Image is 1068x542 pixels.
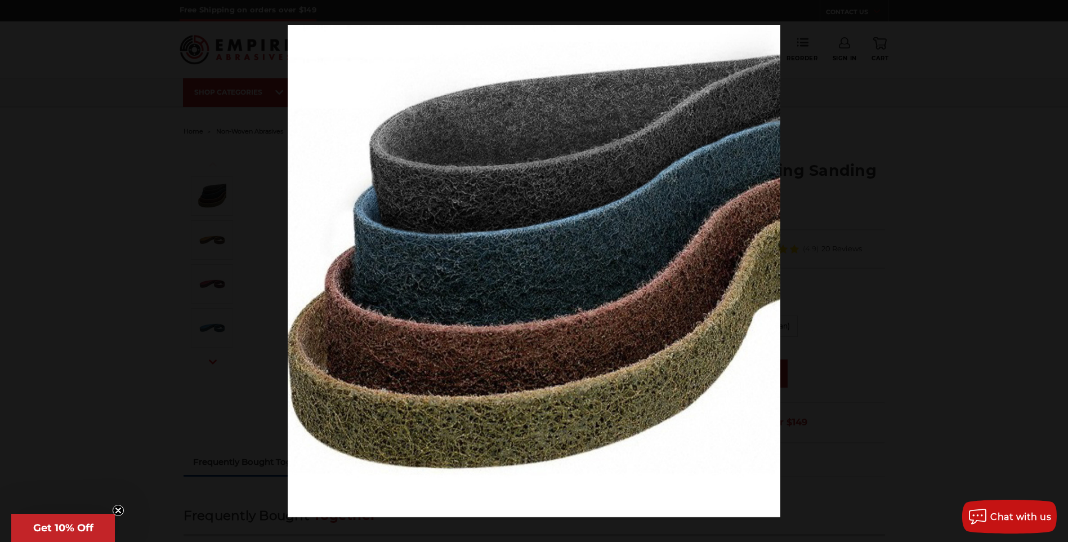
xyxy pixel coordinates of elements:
[113,505,124,516] button: Close teaser
[990,512,1051,522] span: Chat with us
[288,25,780,517] img: Surface_Conditioning_Sanding_Belt_Options__04524.1680561063.jpg
[33,522,93,534] span: Get 10% Off
[11,514,115,542] div: Get 10% OffClose teaser
[962,500,1057,534] button: Chat with us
